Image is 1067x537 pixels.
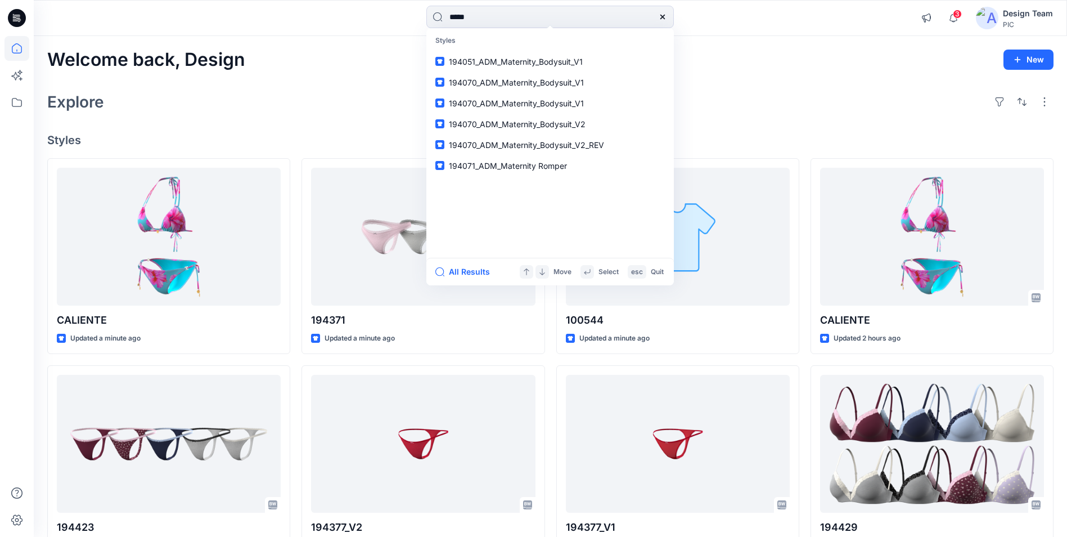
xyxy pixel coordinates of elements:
a: 194377_V1 [566,375,790,513]
button: New [1003,50,1054,70]
a: CALIENTE [820,168,1044,306]
a: 194071_ADM_Maternity Romper [429,155,672,176]
span: 194070_ADM_Maternity_Bodysuit_V2_REV [449,140,604,150]
p: Move [553,266,571,278]
p: Updated a minute ago [325,333,395,344]
p: 194429 [820,520,1044,535]
div: Design Team [1003,7,1053,20]
a: 194070_ADM_Maternity_Bodysuit_V1 [429,72,672,93]
a: 194377_V2 [311,375,535,513]
p: Quit [651,266,664,278]
p: esc [631,266,643,278]
p: Select [598,266,619,278]
span: 194070_ADM_Maternity_Bodysuit_V1 [449,99,584,108]
span: 3 [953,10,962,19]
a: 194051_ADM_Maternity_Bodysuit_V1 [429,51,672,72]
a: 194371 [311,168,535,306]
h2: Explore [47,93,104,111]
a: 194429 [820,375,1044,513]
p: 194377_V1 [566,520,790,535]
a: CALIENTE [57,168,281,306]
span: 194071_ADM_Maternity Romper [449,161,567,171]
a: 100544 [566,168,790,306]
p: Updated a minute ago [579,333,650,344]
a: 194423 [57,375,281,513]
a: 194070_ADM_Maternity_Bodysuit_V1 [429,93,672,114]
span: 194070_ADM_Maternity_Bodysuit_V1 [449,78,584,87]
p: 194371 [311,312,535,328]
p: Styles [429,30,672,51]
a: 194070_ADM_Maternity_Bodysuit_V2_REV [429,135,672,155]
h2: Welcome back, Design [47,50,245,70]
p: Updated 2 hours ago [834,333,901,344]
span: 194070_ADM_Maternity_Bodysuit_V2 [449,119,586,129]
h4: Styles [47,133,1054,147]
p: CALIENTE [57,312,281,328]
span: 194051_ADM_Maternity_Bodysuit_V1 [449,57,583,66]
p: 194377_V2 [311,520,535,535]
p: Updated a minute ago [70,333,141,344]
p: 194423 [57,520,281,535]
p: 100544 [566,312,790,328]
button: All Results [435,265,497,279]
img: avatar [976,7,998,29]
a: 194070_ADM_Maternity_Bodysuit_V2 [429,114,672,135]
p: CALIENTE [820,312,1044,328]
div: PIC [1003,20,1053,29]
